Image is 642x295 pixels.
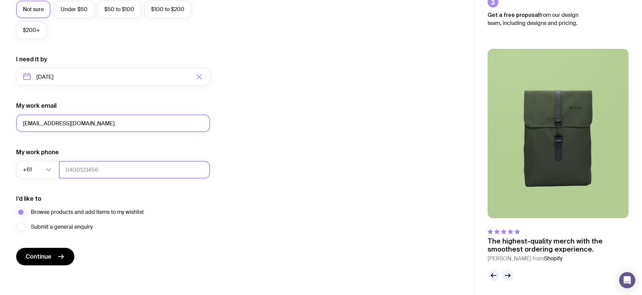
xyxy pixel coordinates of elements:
span: +61 [23,161,33,178]
label: I’d like to [16,195,41,203]
span: Submit a general enquiry [31,223,93,231]
strong: Get a free proposal [488,12,539,18]
div: Open Intercom Messenger [619,272,635,288]
cite: [PERSON_NAME] from [488,255,629,263]
input: you@email.com [16,114,210,132]
input: 0400123456 [59,161,210,178]
span: Continue [26,253,51,261]
p: from our design team, including designs and pricing. [488,11,588,27]
input: Search for option [33,161,44,178]
div: Search for option [16,161,59,178]
label: $100 to $200 [144,1,191,18]
input: Select a target date [16,68,210,86]
span: Browse products and add items to my wishlist [31,208,144,216]
label: Not sure [16,1,50,18]
label: My work phone [16,148,59,156]
label: $50 to $100 [98,1,141,18]
label: My work email [16,102,57,110]
button: Continue [16,248,74,265]
label: I need it by [16,55,47,63]
label: Under $50 [54,1,94,18]
label: $200+ [16,22,47,39]
span: Shopify [544,255,562,262]
p: The highest-quality merch with the smoothest ordering experience. [488,237,629,253]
